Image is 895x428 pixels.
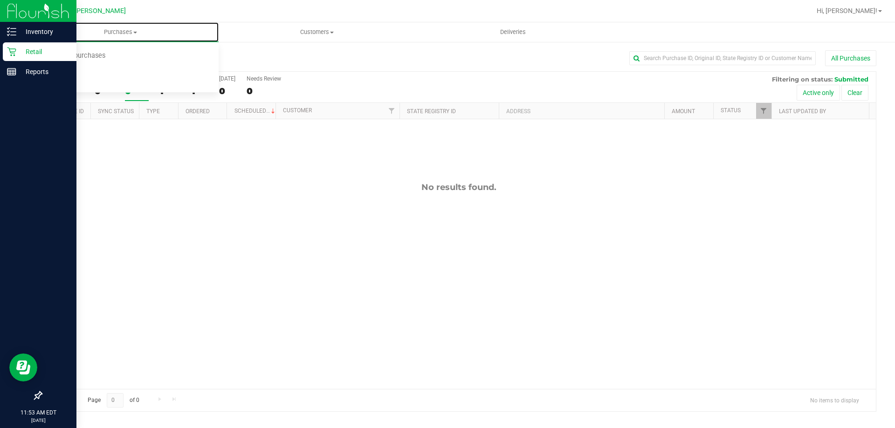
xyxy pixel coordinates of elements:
[779,108,826,115] a: Last Updated By
[41,182,876,192] div: No results found.
[825,50,876,66] button: All Purchases
[841,85,868,101] button: Clear
[219,28,414,36] span: Customers
[415,22,611,42] a: Deliveries
[7,27,16,36] inline-svg: Inventory
[22,28,219,36] span: Purchases
[629,51,816,65] input: Search Purchase ID, Original ID, State Registry ID or Customer Name...
[721,107,741,114] a: Status
[499,103,664,119] th: Address
[16,26,72,37] p: Inventory
[772,75,833,83] span: Filtering on status:
[834,75,868,83] span: Submitted
[488,28,538,36] span: Deliveries
[756,103,771,119] a: Filter
[407,108,456,115] a: State Registry ID
[7,67,16,76] inline-svg: Reports
[283,107,312,114] a: Customer
[234,108,277,114] a: Scheduled
[672,108,695,115] a: Amount
[803,393,867,407] span: No items to display
[22,22,219,42] a: Purchases Summary of purchases Fulfillment All purchases
[384,103,399,119] a: Filter
[65,7,126,15] span: Ft. [PERSON_NAME]
[4,417,72,424] p: [DATE]
[80,393,147,408] span: Page of 0
[219,22,415,42] a: Customers
[247,75,281,82] div: Needs Review
[98,108,134,115] a: Sync Status
[797,85,840,101] button: Active only
[16,46,72,57] p: Retail
[186,108,210,115] a: Ordered
[9,353,37,381] iframe: Resource center
[4,408,72,417] p: 11:53 AM EDT
[219,75,235,82] div: [DATE]
[7,47,16,56] inline-svg: Retail
[817,7,877,14] span: Hi, [PERSON_NAME]!
[247,86,281,96] div: 0
[146,108,160,115] a: Type
[16,66,72,77] p: Reports
[219,86,235,96] div: 0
